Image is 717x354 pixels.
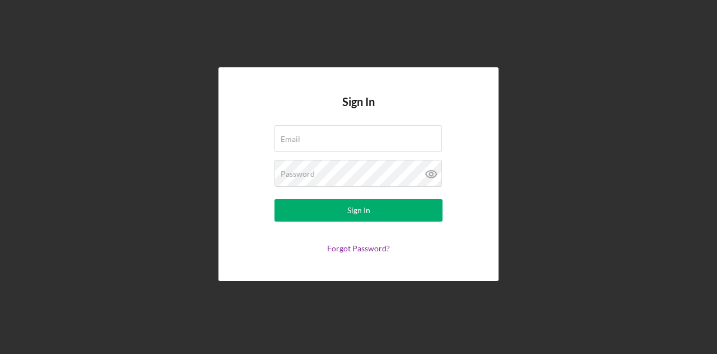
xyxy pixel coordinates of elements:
[274,199,443,222] button: Sign In
[342,95,375,125] h4: Sign In
[281,169,315,178] label: Password
[327,243,390,253] a: Forgot Password?
[281,135,300,144] label: Email
[347,199,370,222] div: Sign In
